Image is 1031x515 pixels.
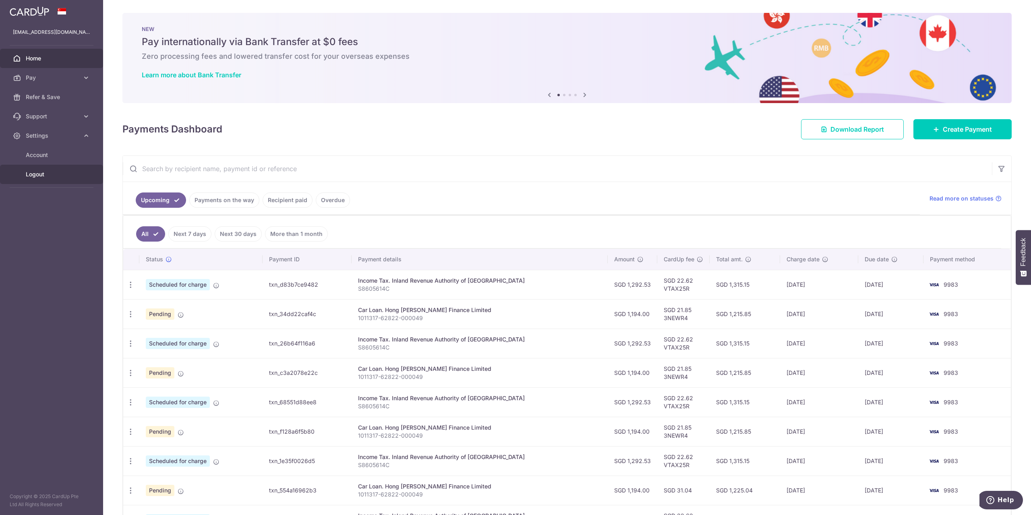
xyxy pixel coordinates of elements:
td: [DATE] [858,446,923,476]
p: 1011317-62822-000049 [358,432,601,440]
a: Create Payment [913,119,1012,139]
h6: Zero processing fees and lowered transfer cost for your overseas expenses [142,52,992,61]
span: 9983 [944,457,958,464]
img: Bank Card [926,397,942,407]
span: 9983 [944,281,958,288]
span: Pending [146,426,174,437]
td: SGD 22.62 VTAX25R [657,270,710,299]
td: [DATE] [780,417,858,446]
span: Scheduled for charge [146,397,210,408]
p: S8605614C [358,402,601,410]
td: [DATE] [780,358,858,387]
td: [DATE] [780,270,858,299]
span: 9983 [944,399,958,405]
td: txn_d83b7ce9482 [263,270,352,299]
td: SGD 1,194.00 [608,358,657,387]
span: CardUp fee [664,255,694,263]
a: Upcoming [136,192,186,208]
span: Refer & Save [26,93,79,101]
input: Search by recipient name, payment id or reference [123,156,992,182]
span: Read more on statuses [930,194,994,203]
td: SGD 22.62 VTAX25R [657,446,710,476]
a: Learn more about Bank Transfer [142,71,241,79]
span: Pending [146,308,174,320]
td: txn_68551d88ee8 [263,387,352,417]
div: Income Tax. Inland Revenue Authority of [GEOGRAPHIC_DATA] [358,277,601,285]
td: txn_f128a6f5b80 [263,417,352,446]
td: SGD 1,292.53 [608,387,657,417]
img: Bank Card [926,486,942,495]
div: Car Loan. Hong [PERSON_NAME] Finance Limited [358,424,601,432]
span: Home [26,54,79,62]
span: Settings [26,132,79,140]
p: 1011317-62822-000049 [358,373,601,381]
td: [DATE] [858,270,923,299]
td: SGD 1,225.04 [710,476,780,505]
td: [DATE] [780,476,858,505]
div: Income Tax. Inland Revenue Authority of [GEOGRAPHIC_DATA] [358,335,601,343]
span: Account [26,151,79,159]
span: Charge date [787,255,820,263]
p: S8605614C [358,343,601,352]
h5: Pay internationally via Bank Transfer at $0 fees [142,35,992,48]
td: [DATE] [780,387,858,417]
td: [DATE] [858,358,923,387]
a: Download Report [801,119,904,139]
span: 9983 [944,340,958,347]
td: SGD 1,215.85 [710,358,780,387]
span: Create Payment [943,124,992,134]
td: txn_c3a2078e22c [263,358,352,387]
td: SGD 1,194.00 [608,299,657,329]
th: Payment method [923,249,1011,270]
td: [DATE] [858,417,923,446]
a: Next 30 days [215,226,262,242]
img: Bank Card [926,280,942,290]
span: Total amt. [716,255,743,263]
a: All [136,226,165,242]
button: Feedback - Show survey [1016,230,1031,285]
td: [DATE] [780,446,858,476]
td: SGD 1,315.15 [710,387,780,417]
th: Payment ID [263,249,352,270]
td: txn_1e35f0026d5 [263,446,352,476]
img: Bank transfer banner [122,13,1012,103]
img: CardUp [10,6,49,16]
span: 9983 [944,369,958,376]
td: SGD 1,292.53 [608,446,657,476]
p: [EMAIL_ADDRESS][DOMAIN_NAME] [13,28,90,36]
td: [DATE] [858,476,923,505]
th: Payment details [352,249,608,270]
td: [DATE] [780,329,858,358]
a: Next 7 days [168,226,211,242]
td: txn_34dd22caf4c [263,299,352,329]
span: Due date [865,255,889,263]
span: Status [146,255,163,263]
div: Income Tax. Inland Revenue Authority of [GEOGRAPHIC_DATA] [358,394,601,402]
td: SGD 21.85 3NEWR4 [657,358,710,387]
td: [DATE] [858,299,923,329]
span: Pending [146,485,174,496]
td: SGD 1,215.85 [710,299,780,329]
img: Bank Card [926,368,942,378]
span: 9983 [944,428,958,435]
td: [DATE] [858,387,923,417]
p: 1011317-62822-000049 [358,314,601,322]
span: Scheduled for charge [146,279,210,290]
iframe: Opens a widget where you can find more information [979,491,1023,511]
a: Overdue [316,192,350,208]
span: Scheduled for charge [146,338,210,349]
td: SGD 31.04 [657,476,710,505]
td: SGD 1,292.53 [608,329,657,358]
span: Pending [146,367,174,378]
img: Bank Card [926,309,942,319]
p: NEW [142,26,992,32]
a: Read more on statuses [930,194,1002,203]
h4: Payments Dashboard [122,122,222,137]
td: SGD 1,194.00 [608,417,657,446]
div: Car Loan. Hong [PERSON_NAME] Finance Limited [358,365,601,373]
span: Scheduled for charge [146,455,210,467]
span: 9983 [944,487,958,494]
a: Payments on the way [189,192,259,208]
div: Income Tax. Inland Revenue Authority of [GEOGRAPHIC_DATA] [358,453,601,461]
